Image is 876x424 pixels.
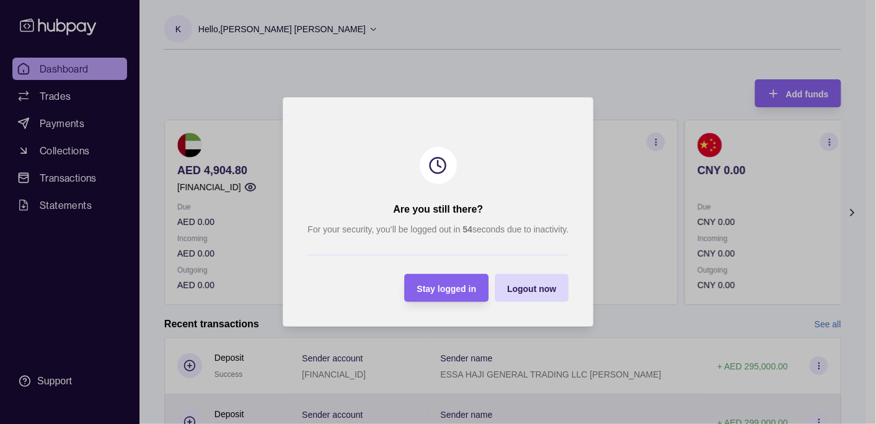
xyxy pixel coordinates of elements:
strong: 54 [462,224,472,234]
button: Logout now [495,274,569,302]
span: Logout now [507,284,556,294]
h2: Are you still there? [393,203,483,216]
button: Stay logged in [404,274,489,302]
span: Stay logged in [417,284,476,294]
p: For your security, you’ll be logged out in seconds due to inactivity. [307,223,569,236]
